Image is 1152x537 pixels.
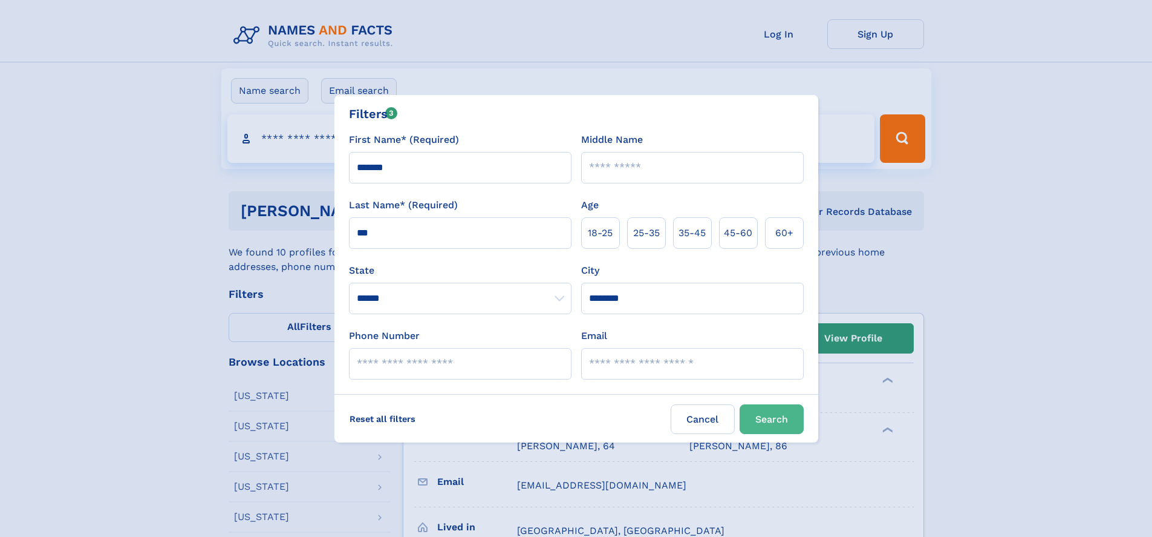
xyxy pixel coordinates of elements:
span: 60+ [775,226,793,240]
label: Email [581,329,607,343]
span: 25‑35 [633,226,660,240]
label: Cancel [671,404,735,434]
label: First Name* (Required) [349,133,459,147]
span: 35‑45 [679,226,706,240]
label: Last Name* (Required) [349,198,458,212]
button: Search [740,404,804,434]
div: Filters [349,105,398,123]
label: State [349,263,571,278]
span: 45‑60 [724,226,752,240]
label: Age [581,198,599,212]
span: 18‑25 [588,226,613,240]
label: Reset all filters [342,404,423,433]
label: Middle Name [581,133,643,147]
label: City [581,263,599,278]
label: Phone Number [349,329,420,343]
